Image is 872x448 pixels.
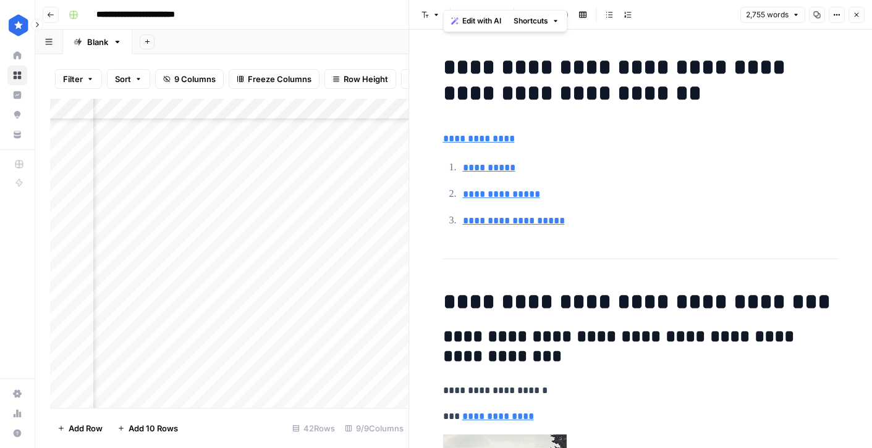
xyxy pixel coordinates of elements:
[129,422,178,434] span: Add 10 Rows
[63,73,83,85] span: Filter
[7,423,27,443] button: Help + Support
[740,7,805,23] button: 2,755 words
[229,69,320,89] button: Freeze Columns
[248,73,311,85] span: Freeze Columns
[7,46,27,65] a: Home
[7,10,27,41] button: Workspace: ConsumerAffairs
[55,69,102,89] button: Filter
[324,69,396,89] button: Row Height
[746,9,789,20] span: 2,755 words
[115,73,131,85] span: Sort
[340,418,408,438] div: 9/9 Columns
[50,418,110,438] button: Add Row
[7,125,27,144] a: Your Data
[446,13,506,29] button: Edit with AI
[344,73,388,85] span: Row Height
[69,422,103,434] span: Add Row
[462,15,501,27] span: Edit with AI
[174,73,216,85] span: 9 Columns
[7,85,27,105] a: Insights
[7,105,27,125] a: Opportunities
[63,30,132,54] a: Blank
[287,418,340,438] div: 42 Rows
[110,418,185,438] button: Add 10 Rows
[509,13,564,29] button: Shortcuts
[107,69,150,89] button: Sort
[7,14,30,36] img: ConsumerAffairs Logo
[7,384,27,404] a: Settings
[87,36,108,48] div: Blank
[7,404,27,423] a: Usage
[514,15,548,27] span: Shortcuts
[155,69,224,89] button: 9 Columns
[7,65,27,85] a: Browse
